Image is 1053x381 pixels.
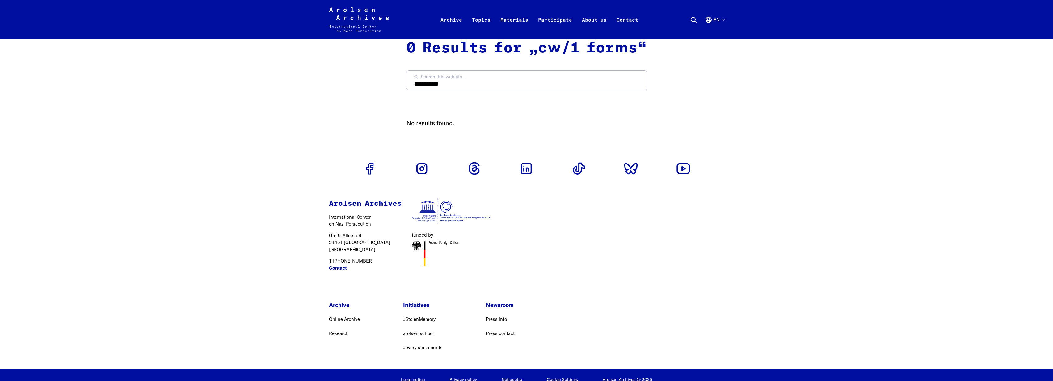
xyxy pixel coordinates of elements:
[329,301,360,309] p: Archive
[673,159,693,178] a: Go to Youtube profile
[360,159,380,178] a: Go to Facebook profile
[577,15,612,39] a: About us
[436,15,467,39] a: Archive
[412,159,432,178] a: Go to Instagram profile
[329,214,402,228] p: International Center on Nazi Persecution
[486,330,515,336] a: Press contact
[533,15,577,39] a: Participate
[436,7,643,32] nav: Primary
[329,301,515,357] nav: Footer
[516,159,536,178] a: Go to Linkedin profile
[329,258,402,271] p: T [PHONE_NUMBER]
[403,330,434,336] a: arolsen school
[412,232,491,239] figcaption: funded by
[329,265,347,272] a: Contact
[486,301,515,309] p: Newsroom
[329,200,402,207] strong: Arolsen Archives
[705,16,724,38] button: English, language selection
[467,15,495,39] a: Topics
[329,330,349,336] a: Research
[464,159,484,178] a: Go to Threads profile
[406,39,647,57] h2: 0 Results for „cw/1 forms“
[403,301,443,309] p: Initiatives
[621,159,641,178] a: Go to Bluesky profile
[329,232,402,253] p: Große Allee 5-9 34454 [GEOGRAPHIC_DATA] [GEOGRAPHIC_DATA]
[495,15,533,39] a: Materials
[612,15,643,39] a: Contact
[486,316,507,322] a: Press info
[403,316,436,322] a: #StolenMemory
[403,345,443,350] a: #everynamecounts
[569,159,589,178] a: Go to Tiktok profile
[406,118,647,128] p: No results found.
[329,316,360,322] a: Online Archive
